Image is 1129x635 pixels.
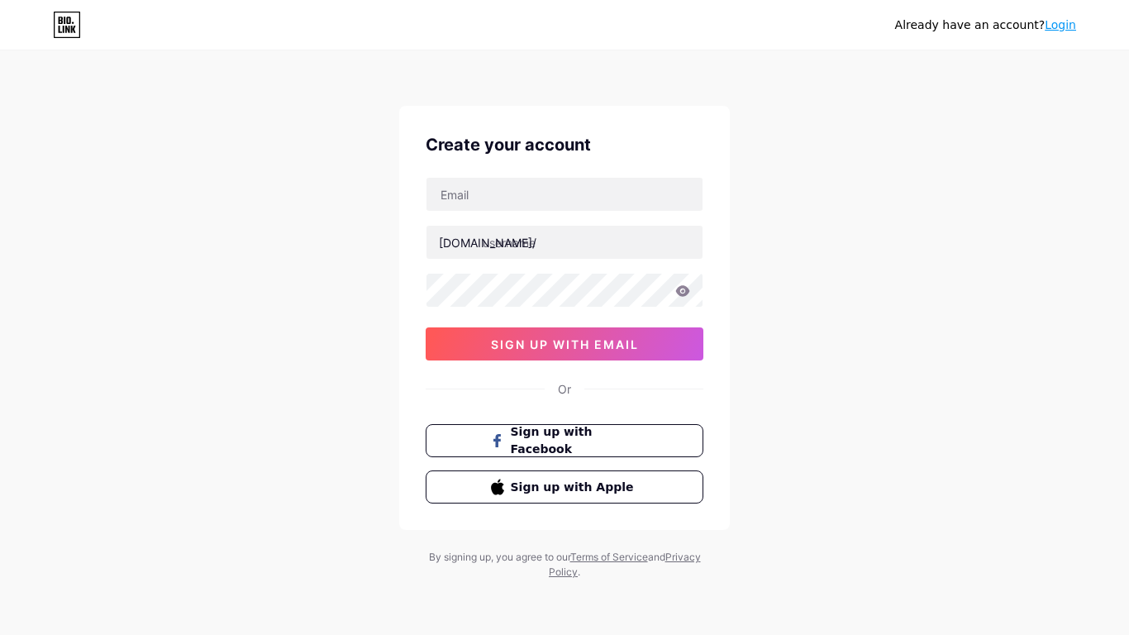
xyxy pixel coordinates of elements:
[426,470,703,504] button: Sign up with Apple
[426,178,703,211] input: Email
[558,380,571,398] div: Or
[426,226,703,259] input: username
[426,327,703,360] button: sign up with email
[426,132,703,157] div: Create your account
[426,424,703,457] button: Sign up with Facebook
[895,17,1076,34] div: Already have an account?
[570,551,648,563] a: Terms of Service
[1045,18,1076,31] a: Login
[511,479,639,496] span: Sign up with Apple
[491,337,639,351] span: sign up with email
[424,550,705,580] div: By signing up, you agree to our and .
[439,234,536,251] div: [DOMAIN_NAME]/
[511,423,639,458] span: Sign up with Facebook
